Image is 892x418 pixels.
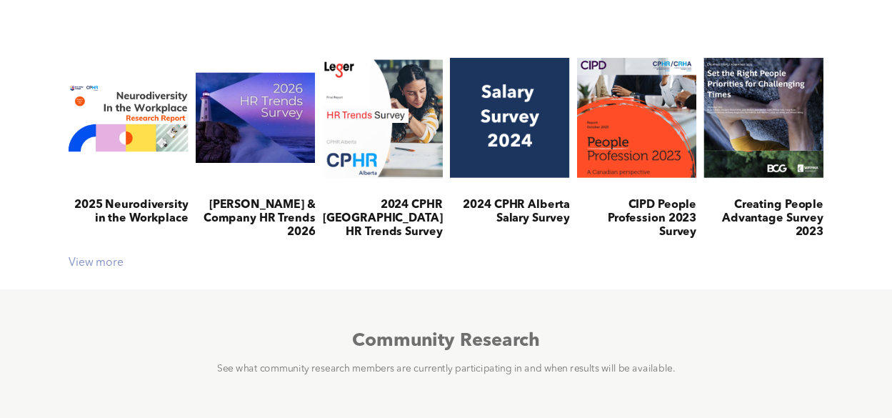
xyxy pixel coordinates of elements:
h3: 2024 CPHR Alberta Salary Survey [449,199,569,226]
span: See what community research members are currently participating in and when results will be avail... [217,364,675,374]
h3: CIPD People Profession 2023 Survey [576,199,696,239]
span: Community Research [352,332,540,350]
h3: [PERSON_NAME] & Company HR Trends 2026 [196,199,316,239]
h3: 2025 Neurodiversity in the Workplace [69,199,189,226]
div: View more [61,257,831,270]
h3: 2024 CPHR [GEOGRAPHIC_DATA] HR Trends Survey [323,199,443,239]
h3: Creating People Advantage Survey 2023 [703,199,823,239]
